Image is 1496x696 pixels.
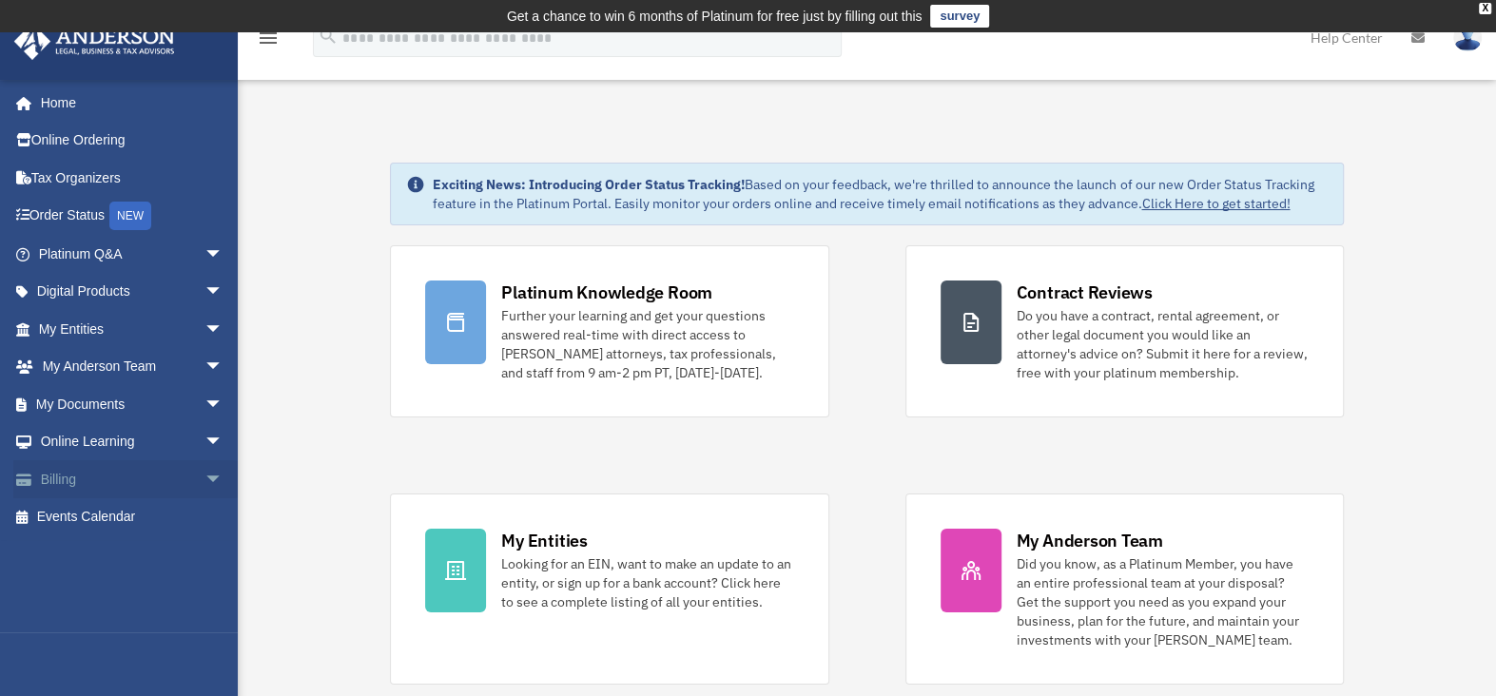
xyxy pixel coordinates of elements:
span: arrow_drop_down [204,348,243,387]
div: Further your learning and get your questions answered real-time with direct access to [PERSON_NAM... [501,306,793,382]
a: My Entities Looking for an EIN, want to make an update to an entity, or sign up for a bank accoun... [390,493,828,685]
a: Platinum Q&Aarrow_drop_down [13,235,252,273]
span: arrow_drop_down [204,310,243,349]
span: arrow_drop_down [204,423,243,462]
div: Did you know, as a Platinum Member, you have an entire professional team at your disposal? Get th... [1017,554,1309,649]
a: Tax Organizers [13,159,252,197]
div: Looking for an EIN, want to make an update to an entity, or sign up for a bank account? Click her... [501,554,793,611]
div: My Anderson Team [1017,529,1163,552]
a: Click Here to get started! [1141,195,1290,212]
i: menu [257,27,280,49]
span: arrow_drop_down [204,460,243,499]
div: Get a chance to win 6 months of Platinum for free just by filling out this [507,5,923,28]
div: close [1479,3,1491,14]
span: arrow_drop_down [204,385,243,424]
a: Platinum Knowledge Room Further your learning and get your questions answered real-time with dire... [390,245,828,417]
a: menu [257,33,280,49]
a: Billingarrow_drop_down [13,460,252,498]
div: NEW [109,202,151,230]
a: Order StatusNEW [13,197,252,236]
a: My Documentsarrow_drop_down [13,385,252,423]
img: Anderson Advisors Platinum Portal [9,23,181,60]
i: search [318,26,339,47]
div: Platinum Knowledge Room [501,280,712,304]
a: My Entitiesarrow_drop_down [13,310,252,348]
div: My Entities [501,529,587,552]
a: My Anderson Teamarrow_drop_down [13,348,252,386]
div: Do you have a contract, rental agreement, or other legal document you would like an attorney's ad... [1017,306,1309,382]
a: Contract Reviews Do you have a contract, rental agreement, or other legal document you would like... [905,245,1344,417]
div: Based on your feedback, we're thrilled to announce the launch of our new Order Status Tracking fe... [433,175,1327,213]
a: survey [930,5,989,28]
a: Digital Productsarrow_drop_down [13,273,252,311]
a: Home [13,84,243,122]
a: Online Ordering [13,122,252,160]
a: Events Calendar [13,498,252,536]
span: arrow_drop_down [204,273,243,312]
a: My Anderson Team Did you know, as a Platinum Member, you have an entire professional team at your... [905,493,1344,685]
img: User Pic [1453,24,1482,51]
span: arrow_drop_down [204,235,243,274]
div: Contract Reviews [1017,280,1153,304]
strong: Exciting News: Introducing Order Status Tracking! [433,176,745,193]
a: Online Learningarrow_drop_down [13,423,252,461]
